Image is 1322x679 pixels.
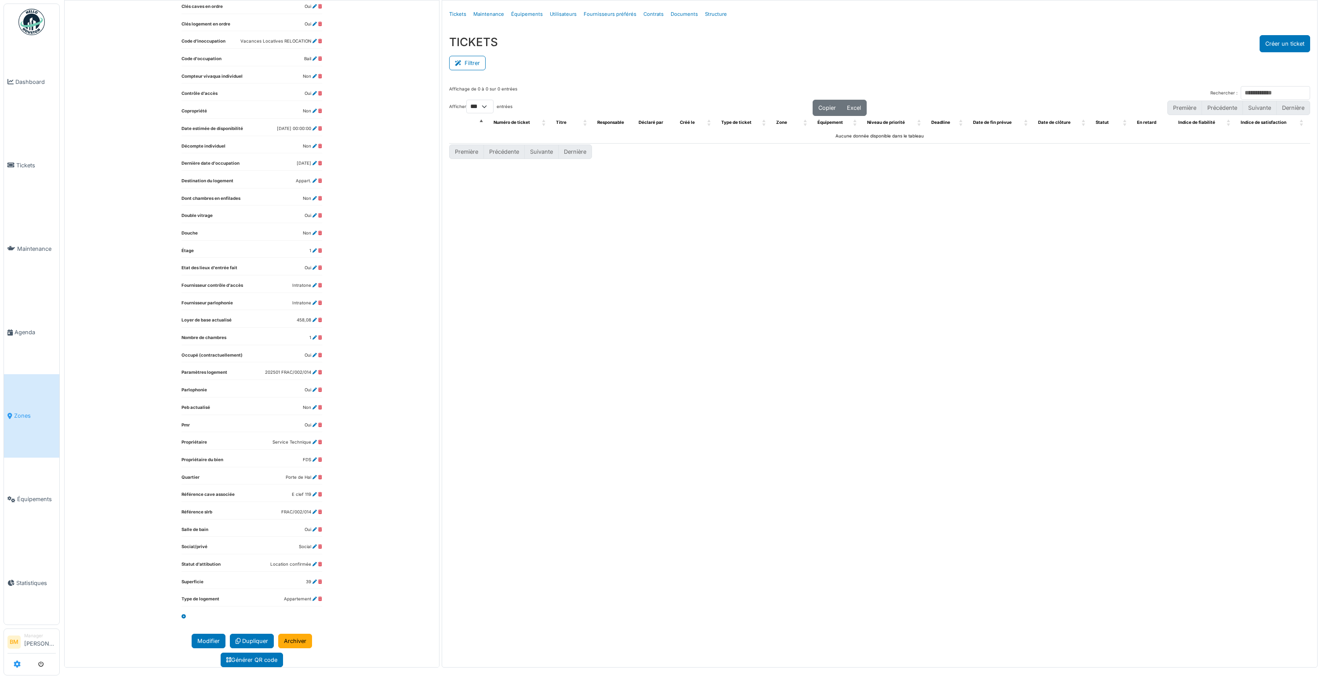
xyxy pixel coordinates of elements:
a: Structure [701,4,730,25]
dt: Compteur vivaqua individuel [182,73,243,83]
span: Numéro de ticket: Activate to sort [542,116,547,130]
dd: 458,08 [297,317,322,324]
button: Filtrer [449,56,486,70]
li: BM [7,636,21,649]
dt: Loyer de base actualisé [182,317,232,327]
dt: Etat des lieux d'entrée fait [182,265,237,275]
dd: 1 [309,248,322,254]
span: Statut [1096,120,1109,125]
span: Titre: Activate to sort [583,116,588,130]
span: Copier [818,105,836,111]
dd: Non [303,108,322,115]
span: Indice de satisfaction: Activate to sort [1300,116,1305,130]
dd: Oui [305,352,322,359]
dt: Code d'inoccupation [182,38,225,48]
span: Type de ticket: Activate to sort [762,116,767,130]
span: Indice de fiabilité: Activate to sort [1227,116,1232,130]
span: Déclaré par [639,120,663,125]
span: Excel [847,105,861,111]
dd: [DATE] [297,160,322,167]
dt: Pmr [182,422,190,432]
dt: Parlophonie [182,387,207,397]
dd: Oui [305,4,322,10]
dd: 202501 FRAC/002/014 [265,369,322,376]
dt: Occupé (contractuellement) [182,352,243,362]
dd: Oui [305,422,322,429]
dt: Propriétaire [182,439,207,449]
dt: Paramètres logement [182,369,227,379]
a: Fournisseurs préférés [580,4,640,25]
dd: Oui [305,387,322,394]
dt: Dont chambres en enfilades [182,195,240,206]
dt: Double vitrage [182,213,213,223]
dt: Type de logement [182,596,219,606]
a: Équipements [508,4,546,25]
dd: Location confirmée [270,561,322,568]
dt: Propriétaire du bien [182,457,223,467]
li: [PERSON_NAME] [24,632,56,651]
a: Tickets [4,123,59,207]
a: Équipements [4,458,59,541]
dd: FRAC/002/014 [281,509,322,516]
dt: Salle de bain [182,527,208,537]
span: Deadline: Activate to sort [959,116,964,130]
dd: 39 [306,579,322,585]
button: Copier [813,100,842,116]
button: Créer un ticket [1260,35,1310,52]
h3: TICKETS [449,35,498,49]
dd: Oui [305,21,322,28]
dd: Intratone [292,300,322,307]
dd: Non [303,195,322,202]
a: BM Manager[PERSON_NAME] [7,632,56,654]
dd: Vacances Locatives RELOCATION [240,38,322,45]
dt: Clés caves en ordre [182,4,223,14]
span: Créé le: Activate to sort [707,116,712,130]
select: Afficherentrées [466,100,494,113]
dt: Fournisseur contrôle d'accès [182,282,243,293]
dd: Oui [305,90,322,97]
div: Manager [24,632,56,639]
dt: Clés logement en ordre [182,21,230,31]
a: Contrats [640,4,667,25]
nav: pagination [449,144,592,159]
dd: Appart. [296,178,322,184]
a: Archiver [278,634,312,648]
span: Responsable [597,120,624,125]
label: Afficher entrées [449,100,512,113]
dd: Service Technique [272,439,322,446]
a: Statistiques [4,541,59,625]
span: Date de clôture [1038,120,1071,125]
span: Zone [776,120,787,125]
a: Utilisateurs [546,4,580,25]
button: Excel [841,100,867,116]
span: Maintenance [17,245,56,253]
dt: Décompte individuel [182,143,225,153]
dd: FDS [303,457,322,463]
img: Badge_color-CXgf-gQk.svg [18,9,45,35]
dt: Superficie [182,579,203,589]
dt: Code d'occupation [182,56,222,66]
a: Maintenance [4,207,59,290]
span: Statistiques [16,579,56,587]
dt: Statut d'attibution [182,561,221,571]
a: Tickets [446,4,470,25]
dd: Oui [305,527,322,533]
a: Zones [4,374,59,458]
span: Date de fin prévue [973,120,1012,125]
span: Zones [14,412,56,420]
dd: Non [303,143,322,150]
dt: Référence cave associée [182,491,235,502]
span: Date de clôture: Activate to sort [1082,116,1087,130]
dt: Référence slrb [182,509,212,519]
span: Tickets [16,161,56,170]
a: Maintenance [470,4,508,25]
span: Dashboard [15,78,56,86]
span: Titre [556,120,567,125]
td: Aucune donnée disponible dans le tableau [449,130,1311,143]
dd: Non [303,73,322,80]
dt: Douche [182,230,198,240]
dd: [DATE] 00:00:00 [277,126,322,132]
dd: 1 [309,335,322,341]
span: Indice de fiabilité [1178,120,1215,125]
dt: Étage [182,248,194,258]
